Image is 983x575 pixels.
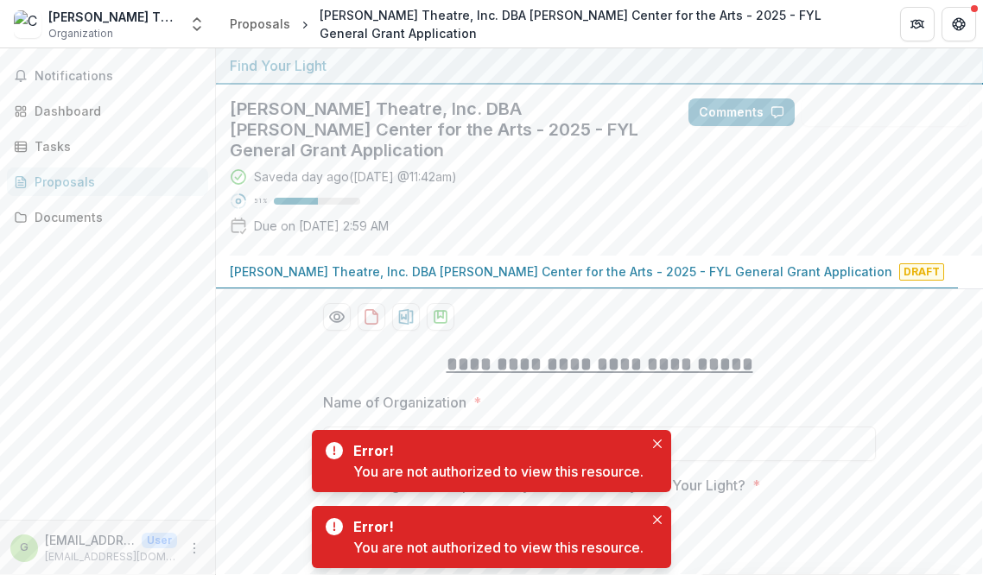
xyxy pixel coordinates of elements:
[45,531,135,549] p: [EMAIL_ADDRESS][DOMAIN_NAME]
[427,303,454,331] button: download-proposal
[35,137,194,155] div: Tasks
[230,98,661,161] h2: [PERSON_NAME] Theatre, Inc. DBA [PERSON_NAME] Center for the Arts - 2025 - FYL General Grant Appl...
[35,102,194,120] div: Dashboard
[353,537,644,558] div: You are not authorized to view this resource.
[647,433,668,454] button: Close
[230,15,290,33] div: Proposals
[7,167,208,196] a: Proposals
[254,195,267,207] p: 51 %
[35,69,201,84] span: Notifications
[323,303,351,331] button: Preview b64a2b78-b177-4abc-a187-640521ef6d45-0.pdf
[35,208,194,226] div: Documents
[223,11,297,36] a: Proposals
[7,97,208,125] a: Dashboard
[899,263,944,281] span: Draft
[254,167,457,186] div: Saved a day ago ( [DATE] @ 11:42am )
[45,549,177,565] p: [EMAIL_ADDRESS][DOMAIN_NAME]
[20,542,29,553] div: grants@thebasie.org
[900,7,935,41] button: Partners
[647,509,668,530] button: Close
[802,98,969,126] button: Answer Suggestions
[230,55,969,76] div: Find Your Light
[223,3,879,46] nav: breadcrumb
[353,461,644,482] div: You are not authorized to view this resource.
[7,203,208,231] a: Documents
[230,262,892,281] p: [PERSON_NAME] Theatre, Inc. DBA [PERSON_NAME] Center for the Arts - 2025 - FYL General Grant Appl...
[142,533,177,548] p: User
[323,392,466,413] p: Name of Organization
[688,98,795,126] button: Comments
[14,10,41,38] img: Count Basie Theatre, Inc. DBA Count Basie Center for the Arts
[320,6,872,42] div: [PERSON_NAME] Theatre, Inc. DBA [PERSON_NAME] Center for the Arts - 2025 - FYL General Grant Appl...
[392,303,420,331] button: download-proposal
[184,538,205,559] button: More
[35,173,194,191] div: Proposals
[353,516,637,537] div: Error!
[353,440,637,461] div: Error!
[185,7,209,41] button: Open entity switcher
[942,7,976,41] button: Get Help
[48,8,178,26] div: [PERSON_NAME] Theatre, Inc. DBA [PERSON_NAME] Center for the Arts
[254,217,389,235] p: Due on [DATE] 2:59 AM
[48,26,113,41] span: Organization
[7,132,208,161] a: Tasks
[7,62,208,90] button: Notifications
[358,303,385,331] button: download-proposal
